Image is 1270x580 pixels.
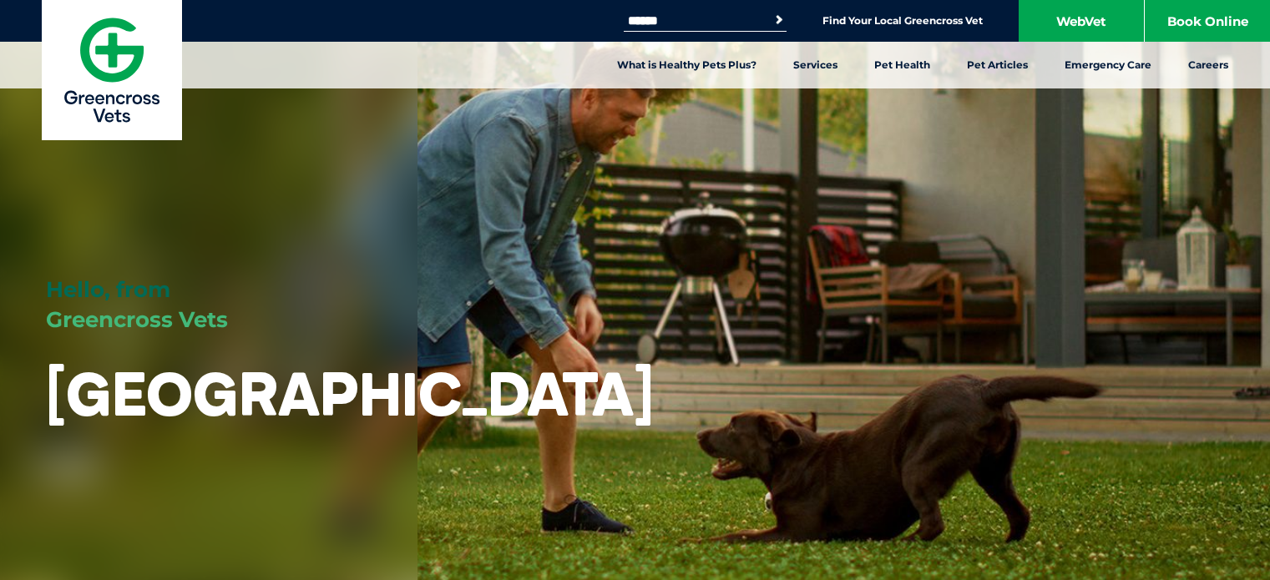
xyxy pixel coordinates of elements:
button: Search [771,12,787,28]
a: What is Healthy Pets Plus? [599,42,775,88]
a: Find Your Local Greencross Vet [822,14,983,28]
a: Emergency Care [1046,42,1170,88]
a: Pet Health [856,42,949,88]
h1: [GEOGRAPHIC_DATA] [46,361,654,426]
span: Hello, from [46,276,170,303]
a: Careers [1170,42,1247,88]
span: Greencross Vets [46,306,228,333]
a: Pet Articles [949,42,1046,88]
a: Services [775,42,856,88]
